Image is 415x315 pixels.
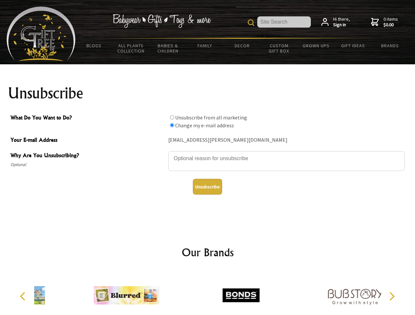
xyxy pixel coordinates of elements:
[261,39,298,58] a: Custom Gift Box
[223,39,261,52] a: Decor
[193,179,222,195] button: Unsubscribe
[11,136,165,145] span: Your E-mail Address
[257,16,311,28] input: Site Search
[333,16,350,28] span: Hi there,
[8,85,407,101] h1: Unsubscribe
[175,114,247,121] label: Unsubscribe from all marketing
[7,7,76,61] img: Babyware - Gifts - Toys and more...
[113,39,150,58] a: All Plants Collection
[321,16,350,28] a: Hi there,Sign in
[297,39,334,52] a: Grown Ups
[371,16,398,28] a: 0 items$0.00
[175,122,234,129] label: Change my e-mail address
[112,14,211,28] img: Babywear - Gifts - Toys & more
[168,151,405,171] textarea: Why Are You Unsubscribing?
[13,244,402,260] h2: Our Brands
[11,161,165,169] span: Optional
[333,22,350,28] strong: Sign in
[334,39,372,52] a: Gift Ideas
[170,115,174,119] input: What Do You Want to Do?
[11,114,165,123] span: What Do You Want to Do?
[76,39,113,52] a: BLOGS
[187,39,224,52] a: Family
[170,123,174,127] input: What Do You Want to Do?
[383,22,398,28] strong: $0.00
[384,289,399,304] button: Next
[248,19,254,26] img: product search
[16,289,31,304] button: Previous
[150,39,187,58] a: Babies & Children
[168,135,405,145] div: [EMAIL_ADDRESS][PERSON_NAME][DOMAIN_NAME]
[383,16,398,28] span: 0 items
[372,39,409,52] a: Brands
[11,151,165,161] span: Why Are You Unsubscribing?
